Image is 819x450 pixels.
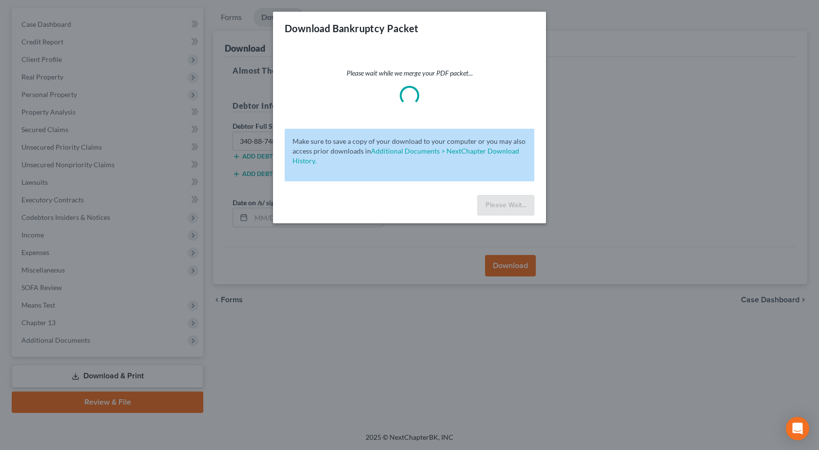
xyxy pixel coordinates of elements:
[285,68,534,78] p: Please wait while we merge your PDF packet...
[486,201,526,209] span: Please Wait...
[292,137,526,166] p: Make sure to save a copy of your download to your computer or you may also access prior downloads in
[477,195,534,215] button: Please Wait...
[786,417,809,440] div: Open Intercom Messenger
[292,147,519,165] a: Additional Documents > NextChapter Download History.
[285,21,418,35] h3: Download Bankruptcy Packet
